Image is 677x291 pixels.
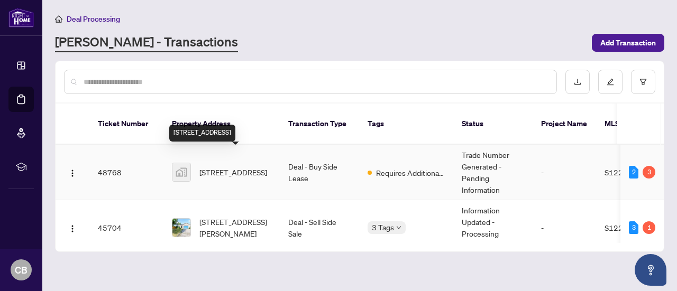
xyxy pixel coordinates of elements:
[596,104,660,145] th: MLS #
[64,219,81,236] button: Logo
[199,216,271,239] span: [STREET_ADDRESS][PERSON_NAME]
[453,145,533,200] td: Trade Number Generated - Pending Information
[533,200,596,256] td: -
[639,78,647,86] span: filter
[372,221,394,233] span: 3 Tags
[453,200,533,256] td: Information Updated - Processing Pending
[629,166,638,179] div: 2
[533,145,596,200] td: -
[280,145,359,200] td: Deal - Buy Side Lease
[605,167,647,177] span: S12235421
[172,163,190,181] img: thumbnail-img
[600,34,656,51] span: Add Transaction
[15,262,28,277] span: CB
[565,70,590,94] button: download
[172,219,190,237] img: thumbnail-img
[199,166,267,178] span: [STREET_ADDRESS]
[89,145,163,200] td: 48768
[68,169,77,177] img: Logo
[592,34,664,52] button: Add Transaction
[635,254,666,286] button: Open asap
[55,15,62,23] span: home
[598,70,623,94] button: edit
[605,223,647,232] span: S12279428
[67,14,120,24] span: Deal Processing
[163,104,280,145] th: Property Address
[359,104,453,145] th: Tags
[64,164,81,181] button: Logo
[89,104,163,145] th: Ticket Number
[376,167,445,179] span: Requires Additional Docs
[280,104,359,145] th: Transaction Type
[643,221,655,234] div: 1
[89,200,163,256] td: 45704
[574,78,581,86] span: download
[68,224,77,233] img: Logo
[169,125,235,142] div: [STREET_ADDRESS]
[280,200,359,256] td: Deal - Sell Side Sale
[533,104,596,145] th: Project Name
[607,78,614,86] span: edit
[453,104,533,145] th: Status
[55,33,238,52] a: [PERSON_NAME] - Transactions
[396,225,401,230] span: down
[8,8,34,27] img: logo
[631,70,655,94] button: filter
[629,221,638,234] div: 3
[643,166,655,179] div: 3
